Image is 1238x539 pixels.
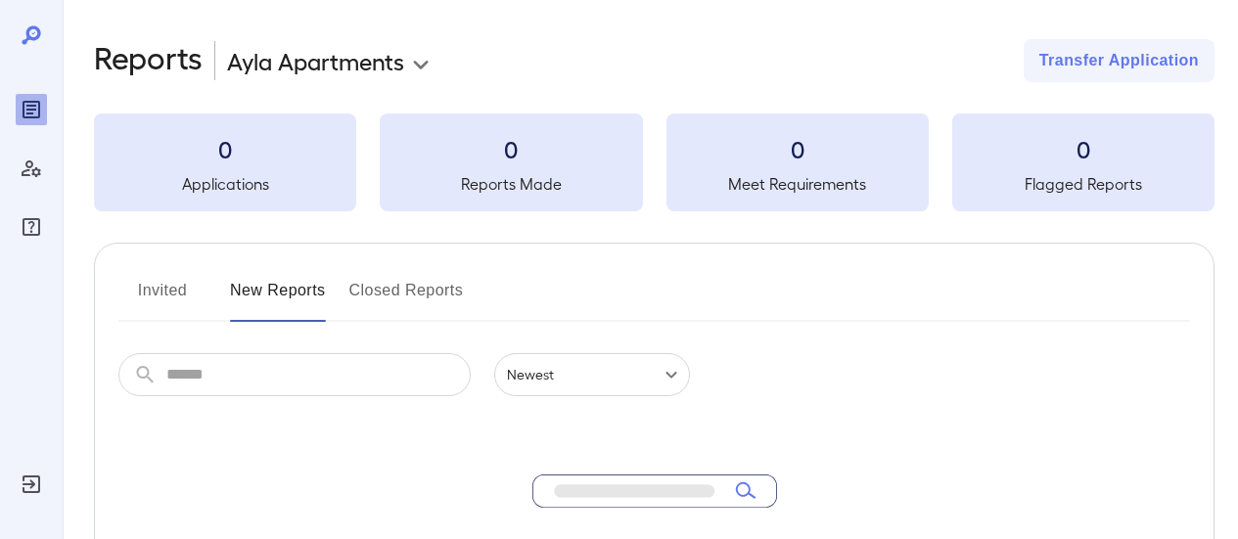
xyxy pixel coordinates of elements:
[16,211,47,243] div: FAQ
[94,133,356,164] h3: 0
[16,153,47,184] div: Manage Users
[94,39,203,82] h2: Reports
[118,275,206,322] button: Invited
[230,275,326,322] button: New Reports
[952,133,1215,164] h3: 0
[16,94,47,125] div: Reports
[94,113,1215,211] summary: 0Applications0Reports Made0Meet Requirements0Flagged Reports
[380,172,642,196] h5: Reports Made
[16,469,47,500] div: Log Out
[666,172,929,196] h5: Meet Requirements
[1024,39,1215,82] button: Transfer Application
[666,133,929,164] h3: 0
[94,172,356,196] h5: Applications
[380,133,642,164] h3: 0
[494,353,690,396] div: Newest
[349,275,464,322] button: Closed Reports
[227,45,404,76] p: Ayla Apartments
[952,172,1215,196] h5: Flagged Reports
